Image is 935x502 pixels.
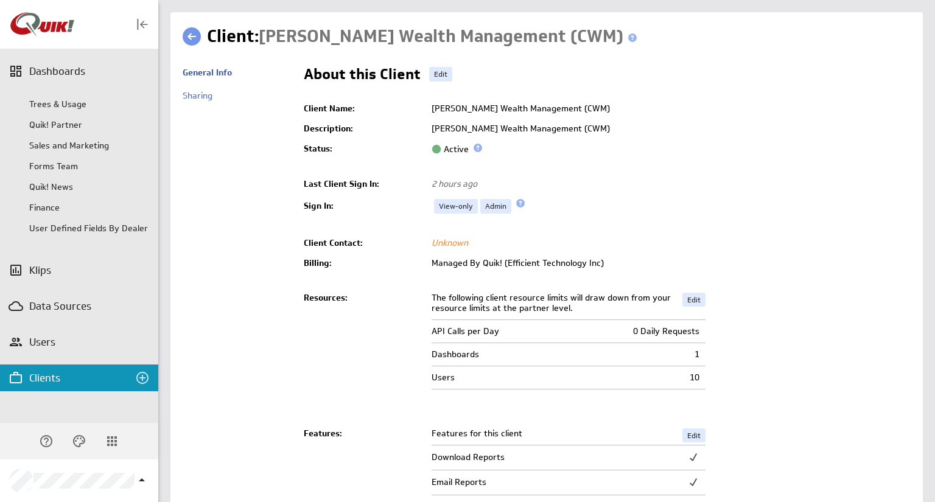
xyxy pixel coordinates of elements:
[425,99,911,119] td: [PERSON_NAME] Wealth Management (CWM)
[553,319,706,343] td: 0 Daily Requests
[429,67,452,82] a: Edit
[29,181,152,192] div: Quik! News
[304,288,425,409] td: Resources:
[29,161,152,172] div: Forms Team
[682,293,706,307] a: Edit
[132,14,153,35] div: Collapse
[304,194,425,218] td: Sign In:
[29,99,152,110] div: Trees & Usage
[183,67,232,78] a: General Info
[432,319,553,343] td: API Calls per Day
[432,237,468,248] span: Unknown
[553,343,706,366] td: 1
[29,335,129,349] div: Users
[432,470,553,495] td: Email Reports
[105,434,119,448] div: Klipfolio Apps
[304,139,425,159] td: Status:
[434,199,478,214] a: View-only
[102,431,122,451] div: Klipfolio Apps
[207,24,642,49] h1: Client:
[29,263,129,277] div: Klips
[480,199,511,214] a: Admin
[304,233,425,253] td: Client Contact:
[304,253,425,273] td: Billing:
[29,371,129,385] div: Clients
[432,366,553,389] td: Users
[682,428,706,443] a: Edit
[183,90,212,101] a: Sharing
[69,431,89,451] div: Themes
[259,25,623,47] span: Carson Wealth Management (CWM)
[425,139,911,159] td: Active
[10,12,74,37] img: Klipfolio logo
[304,174,425,194] td: Last Client Sign In:
[132,368,153,388] div: Create a client
[10,12,74,37] div: Go to Dashboards
[36,431,57,451] div: Help
[425,119,911,139] td: [PERSON_NAME] Wealth Management (CWM)
[304,67,421,86] h2: About this Client
[29,140,152,151] div: Sales and Marketing
[432,445,553,470] td: Download Reports
[29,202,152,213] div: Finance
[432,293,675,313] div: The following client resource limits will draw down from your resource limits at the partner level.
[29,64,129,78] div: Dashboards
[72,434,86,448] svg: Themes
[432,343,553,366] td: Dashboards
[553,366,706,389] td: 10
[432,178,477,189] span: Oct 10, 2025 9:36 AM
[29,119,152,130] div: Quik! Partner
[425,253,911,273] td: Managed By Quik! (Efficient Technology Inc)
[304,99,425,119] td: Client Name:
[687,451,699,464] img: Feature enabled.
[687,476,699,489] img: Feature enabled.
[29,299,110,313] div: Data Sources
[29,223,152,234] div: User Defined Fields By Dealer
[304,119,425,139] td: Description:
